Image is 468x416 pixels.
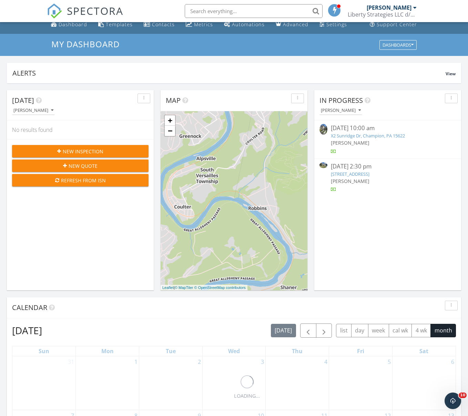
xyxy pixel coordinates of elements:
a: Metrics [183,18,216,31]
button: Next month [316,323,332,338]
span: New Inspection [63,148,103,155]
div: [PERSON_NAME] [367,4,411,11]
a: Sunday [37,346,51,356]
td: Go to September 4, 2025 [266,356,329,410]
a: Zoom in [165,115,175,126]
a: X2 Sunridge Dr, Champion, PA 15622 [331,133,405,139]
span: New Quote [69,162,98,170]
td: Go to September 2, 2025 [139,356,202,410]
td: Go to September 1, 2025 [76,356,139,410]
button: [PERSON_NAME] [319,106,362,115]
a: Advanced [273,18,311,31]
button: Refresh from ISN [12,174,149,186]
a: [DATE] 10:00 am X2 Sunridge Dr, Champion, PA 15622 [PERSON_NAME] [319,124,456,155]
div: | [161,285,247,291]
a: © OpenStreetMap contributors [194,286,246,290]
td: Go to August 31, 2025 [12,356,76,410]
a: Wednesday [227,346,241,356]
td: Go to September 6, 2025 [392,356,456,410]
button: New Inspection [12,145,149,157]
span: [PERSON_NAME] [331,139,369,146]
span: SPECTORA [67,3,123,18]
a: Go to September 2, 2025 [196,356,202,367]
a: © MapTiler [175,286,193,290]
div: Alerts [12,68,446,78]
a: Go to September 5, 2025 [386,356,392,367]
a: Contacts [141,18,177,31]
img: The Best Home Inspection Software - Spectora [47,3,62,19]
div: Settings [326,21,347,28]
a: Go to September 6, 2025 [450,356,456,367]
h2: [DATE] [12,323,42,337]
span: Map [166,96,181,105]
span: [DATE] [12,96,34,105]
span: 10 [459,393,467,398]
a: Tuesday [164,346,177,356]
button: cal wk [389,324,412,337]
button: Previous month [300,323,316,338]
input: Search everything... [185,4,323,18]
span: Calendar [12,303,47,312]
button: New Quote [12,159,149,172]
a: Go to August 31, 2025 [67,356,75,367]
div: Liberty Strategies LLC d/b/a Liberty Inspectors [348,11,417,18]
button: day [351,324,368,337]
td: Go to September 5, 2025 [329,356,393,410]
div: [PERSON_NAME] [321,108,361,113]
a: Settings [317,18,350,31]
a: Friday [356,346,366,356]
div: Metrics [194,21,213,28]
a: SPECTORA [47,9,123,24]
a: Saturday [418,346,430,356]
div: [PERSON_NAME] [13,108,53,113]
div: No results found [7,120,154,139]
button: list [336,324,352,337]
a: [DATE] 2:30 pm [STREET_ADDRESS] [PERSON_NAME] [319,162,456,193]
button: month [430,324,456,337]
button: Dashboards [379,40,417,50]
span: My Dashboard [51,38,120,50]
a: Go to September 4, 2025 [323,356,329,367]
a: Support Center [367,18,420,31]
a: [STREET_ADDRESS] [331,171,369,177]
div: Automations [232,21,265,28]
button: 4 wk [411,324,431,337]
img: 9567931%2Fcover_photos%2FeOby8TX9zDYaVZaiFQLu%2Fsmall.jpg [319,124,327,135]
td: Go to September 3, 2025 [202,356,266,410]
div: Dashboards [383,42,414,47]
span: In Progress [319,96,363,105]
a: Thursday [291,346,304,356]
span: View [446,71,456,77]
button: week [368,324,389,337]
button: [PERSON_NAME] [12,106,55,115]
a: Go to September 3, 2025 [260,356,265,367]
span: [PERSON_NAME] [331,178,369,184]
img: 9555764%2Fcover_photos%2FXY9k9JhDtxirPzW7Dcyz%2Fsmall.jpg [319,162,327,168]
a: Monday [100,346,115,356]
a: Leaflet [162,286,174,290]
div: Contacts [152,21,175,28]
a: Zoom out [165,126,175,136]
a: Go to September 1, 2025 [133,356,139,367]
button: [DATE] [271,324,296,337]
iframe: Intercom live chat [445,393,461,409]
div: Support Center [377,21,417,28]
div: Refresh from ISN [18,177,143,184]
div: LOADING... [234,392,260,400]
a: Automations (Basic) [221,18,267,31]
div: [DATE] 2:30 pm [331,162,445,171]
div: Advanced [283,21,308,28]
div: [DATE] 10:00 am [331,124,445,133]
